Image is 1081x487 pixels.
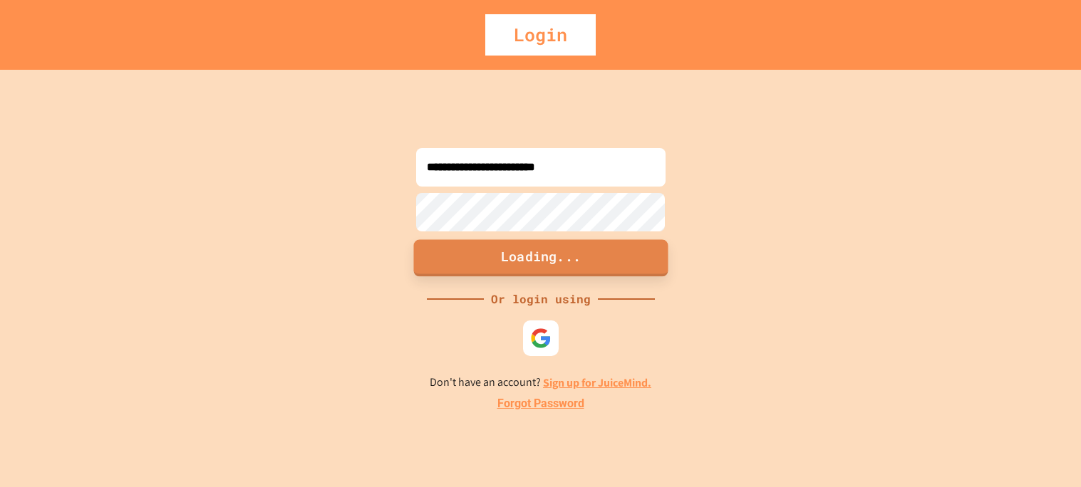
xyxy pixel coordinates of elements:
a: Forgot Password [497,395,584,412]
a: Sign up for JuiceMind. [543,375,651,390]
img: google-icon.svg [530,328,552,349]
div: Or login using [484,290,598,308]
div: Login [485,14,596,56]
button: Loading... [413,239,668,276]
p: Don't have an account? [430,374,651,392]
